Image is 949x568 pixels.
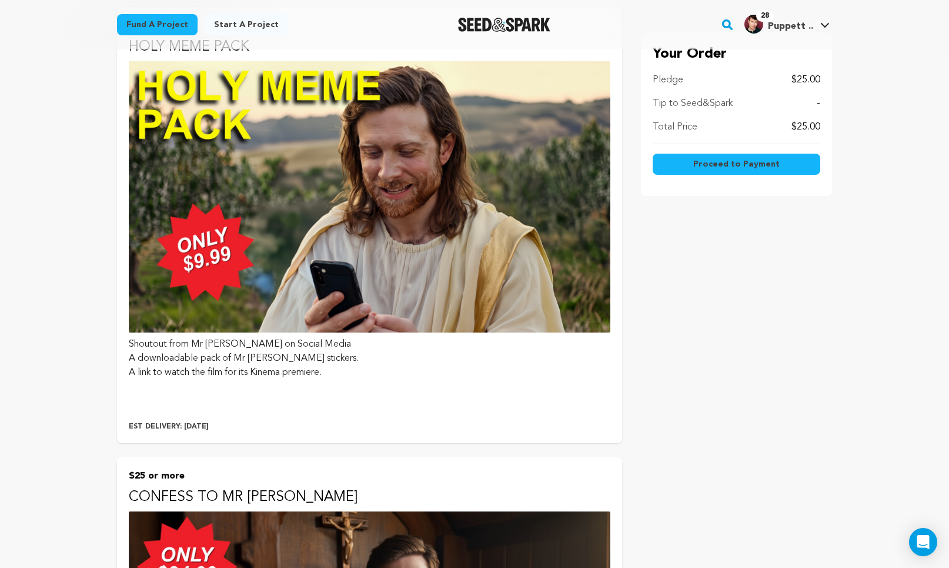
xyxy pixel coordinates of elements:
[653,97,733,111] p: Tip to Seed&Spark
[129,61,610,333] img: incentive
[117,7,622,443] button: $10 or more HOLY MEME PACK Shoutout from Mr [PERSON_NAME] on Social MediaA downloadable pack of M...
[791,73,820,87] p: $25.00
[653,120,697,134] p: Total Price
[458,18,550,32] img: Seed&Spark Logo Dark Mode
[205,14,288,35] a: Start a project
[117,14,198,35] a: Fund a project
[756,10,774,22] span: 28
[129,340,351,349] span: Shoutout from Mr [PERSON_NAME] on Social Media
[744,15,763,34] img: 05cfcbf44fbfc483.jpg
[129,368,322,377] span: A link to watch the film for its Kinema premiere.
[744,15,813,34] div: Puppett ..'s Profile
[653,154,820,175] button: Proceed to Payment
[129,469,610,483] p: $25 or more
[458,18,550,32] a: Seed&Spark Homepage
[742,12,832,37] span: Puppett ..'s Profile
[693,158,780,170] span: Proceed to Payment
[909,528,937,556] div: Open Intercom Messenger
[742,12,832,34] a: Puppett ..'s Profile
[129,354,359,363] span: A downloadable pack of Mr [PERSON_NAME] stickers.
[653,45,820,64] p: Your Order
[129,488,610,507] p: CONFESS TO MR [PERSON_NAME]
[129,422,610,431] p: Est Delivery: [DATE]
[817,97,820,111] p: -
[768,22,813,31] span: Puppett ..
[653,73,683,87] p: Pledge
[791,120,820,134] p: $25.00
